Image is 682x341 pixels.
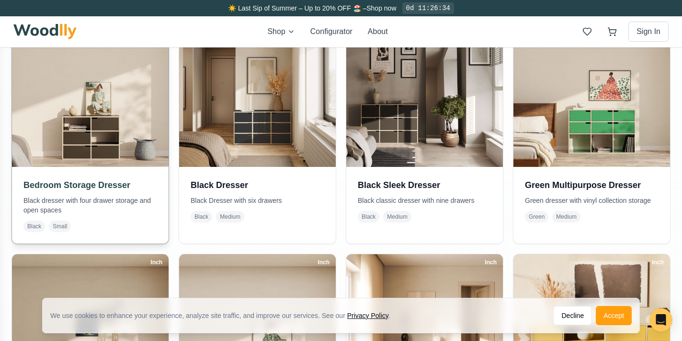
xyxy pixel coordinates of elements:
[525,196,659,205] p: Green dresser with vinyl collection storage
[191,211,212,223] span: Black
[216,211,244,223] span: Medium
[346,10,503,167] img: Black Sleek Dresser
[8,6,172,171] img: Bedroom Storage Dresser
[358,196,491,205] p: Black classic dresser with nine drawers
[23,221,45,232] span: Black
[191,178,324,192] h3: Black Dresser
[267,26,295,37] button: Shop
[552,211,580,223] span: Medium
[358,178,491,192] h3: Black Sleek Dresser
[649,308,672,331] div: Open Intercom Messenger
[310,26,352,37] button: Configurator
[553,306,592,325] button: Decline
[383,211,411,223] span: Medium
[402,2,454,14] div: 0d 11:26:34
[23,196,157,215] p: Black dresser with four drawer storage and open spaces
[13,24,77,39] img: Woodlly
[628,22,669,42] button: Sign In
[228,4,366,12] span: ☀️ Last Sip of Summer – Up to 20% OFF 🏖️ –
[50,311,398,320] div: We use cookies to enhance your experience, analyze site traffic, and improve our services. See our .
[358,211,379,223] span: Black
[525,178,659,192] h3: Green Multipurpose Dresser
[648,257,668,268] div: Inch
[49,221,71,232] span: Small
[513,10,670,167] img: Green Multipurpose Dresser
[23,178,157,192] h3: Bedroom Storage Dresser
[347,312,388,319] a: Privacy Policy
[313,257,334,268] div: Inch
[179,10,336,167] img: Black Dresser
[525,211,548,223] span: Green
[366,4,396,12] a: Shop now
[368,26,388,37] button: About
[480,257,501,268] div: Inch
[596,306,632,325] button: Accept
[191,196,324,205] p: Black Dresser with six drawers
[146,257,167,268] div: Inch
